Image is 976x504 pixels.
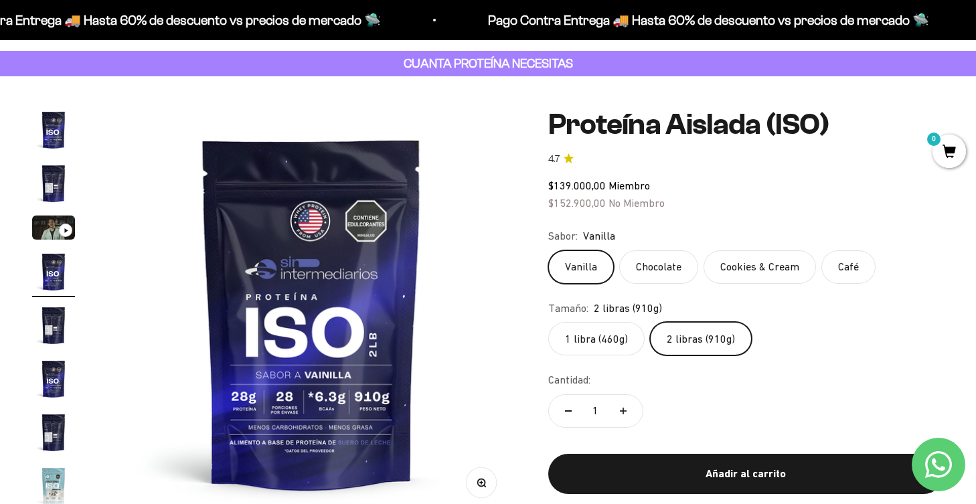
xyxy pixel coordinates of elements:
[583,228,615,245] span: Vanilla
[16,147,277,171] div: Certificaciones de calidad
[32,250,75,297] button: Ir al artículo 4
[548,371,590,389] label: Cantidad:
[485,9,926,31] p: Pago Contra Entrega 🚚 Hasta 60% de descuento vs precios de mercado 🛸
[32,108,75,155] button: Ir al artículo 1
[16,174,277,197] div: Comparativa con otros productos similares
[32,108,75,151] img: Proteína Aislada (ISO)
[548,152,944,167] a: 4.74.7 de 5.0 estrellas
[548,228,578,245] legend: Sabor:
[32,216,75,244] button: Ir al artículo 3
[548,179,606,191] span: $139.000,00
[548,108,944,141] h1: Proteína Aislada (ISO)
[548,197,606,209] span: $152.900,00
[32,357,75,404] button: Ir al artículo 6
[932,145,966,160] a: 0
[32,250,75,293] img: Proteína Aislada (ISO)
[608,197,665,209] span: No Miembro
[926,131,942,147] mark: 0
[594,300,662,317] span: 2 libras (910g)
[32,162,75,209] button: Ir al artículo 2
[44,201,276,224] input: Otra (por favor especifica)
[404,56,573,70] strong: CUANTA PROTEÍNA NECESITAS
[549,395,588,427] button: Reducir cantidad
[32,162,75,205] img: Proteína Aislada (ISO)
[548,300,588,317] legend: Tamaño:
[32,357,75,400] img: Proteína Aislada (ISO)
[218,231,277,254] button: Enviar
[32,411,75,454] img: Proteína Aislada (ISO)
[32,411,75,458] button: Ir al artículo 7
[608,179,650,191] span: Miembro
[32,304,75,351] button: Ir al artículo 5
[604,395,643,427] button: Aumentar cantidad
[575,465,917,483] div: Añadir al carrito
[220,231,276,254] span: Enviar
[548,152,560,167] span: 4.7
[16,120,277,144] div: País de origen de ingredientes
[16,21,277,82] p: Para decidirte a comprar este suplemento, ¿qué información específica sobre su pureza, origen o c...
[548,454,944,494] button: Añadir al carrito
[16,94,277,117] div: Detalles sobre ingredientes "limpios"
[32,304,75,347] img: Proteína Aislada (ISO)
